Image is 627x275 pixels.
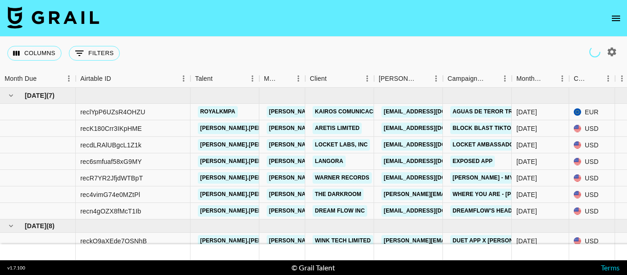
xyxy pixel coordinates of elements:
[381,205,484,217] a: [EMAIL_ADDRESS][DOMAIN_NAME]
[601,263,620,272] a: Terms
[80,157,142,166] div: rec6smfuaf58xG9MY
[5,89,17,102] button: hide children
[516,124,537,133] div: Jul '25
[305,70,374,88] div: Client
[313,123,362,134] a: ARETIS LIMITED
[267,123,464,134] a: [PERSON_NAME][EMAIL_ADDRESS][PERSON_NAME][DOMAIN_NAME]
[360,72,374,85] button: Menu
[80,107,146,117] div: reclYpP6UZsR4OHZU
[313,172,372,184] a: Warner Records
[198,123,309,134] a: [PERSON_NAME].[PERSON_NAME].161
[588,72,601,85] button: Sort
[512,70,569,88] div: Month Due
[80,140,141,150] div: recdLRAlUBgcL1Z1k
[80,70,111,88] div: Airtable ID
[485,72,498,85] button: Sort
[416,72,429,85] button: Sort
[195,70,213,88] div: Talent
[313,139,370,151] a: Locket Labs, Inc
[448,70,485,88] div: Campaign (Type)
[589,46,600,57] span: Refreshing talent, users, campaigns, clients...
[516,207,537,216] div: Jul '25
[543,72,555,85] button: Sort
[267,106,464,118] a: [PERSON_NAME][EMAIL_ADDRESS][PERSON_NAME][DOMAIN_NAME]
[569,203,615,219] div: USD
[516,190,537,199] div: Jul '25
[313,106,394,118] a: Kairos Comunicación SL
[379,70,416,88] div: [PERSON_NAME]
[569,104,615,120] div: EUR
[381,172,484,184] a: [EMAIL_ADDRESS][DOMAIN_NAME]
[80,207,141,216] div: recn4gOZX8fMcT1Ib
[46,221,55,230] span: ( 8 )
[450,205,600,217] a: DreamFlow's Headshot Generation Campaign
[198,189,309,200] a: [PERSON_NAME].[PERSON_NAME].161
[450,235,591,247] a: Duet App x [PERSON_NAME] - Baton Twirling
[198,235,309,247] a: [PERSON_NAME].[PERSON_NAME].161
[555,72,569,85] button: Menu
[246,72,259,85] button: Menu
[569,70,615,88] div: Currency
[516,107,537,117] div: Jul '25
[111,72,124,85] button: Sort
[46,91,55,100] span: ( 7 )
[569,137,615,153] div: USD
[569,170,615,186] div: USD
[69,46,120,61] button: Show filters
[450,156,495,167] a: Exposed app
[574,70,588,88] div: Currency
[198,205,309,217] a: [PERSON_NAME].[PERSON_NAME].161
[516,236,537,246] div: Aug '25
[374,70,443,88] div: Booker
[267,235,464,247] a: [PERSON_NAME][EMAIL_ADDRESS][PERSON_NAME][DOMAIN_NAME]
[381,123,484,134] a: [EMAIL_ADDRESS][DOMAIN_NAME]
[5,70,37,88] div: Month Due
[498,72,512,85] button: Menu
[516,70,543,88] div: Month Due
[190,70,259,88] div: Talent
[80,124,142,133] div: recK180Crr3IKpHME
[291,72,305,85] button: Menu
[516,157,537,166] div: Jul '25
[313,205,367,217] a: Dream Flow Inc
[450,189,555,200] a: Where You Are - [PERSON_NAME]
[381,235,531,247] a: [PERSON_NAME][EMAIL_ADDRESS][DOMAIN_NAME]
[601,72,615,85] button: Menu
[62,72,76,85] button: Menu
[310,70,327,88] div: Client
[80,236,147,246] div: reckO9aXEde7OSNhB
[25,221,46,230] span: [DATE]
[7,265,25,271] div: v 1.7.100
[80,190,140,199] div: rec4vimG74e0MZtPl
[381,139,484,151] a: [EMAIL_ADDRESS][DOMAIN_NAME]
[267,189,464,200] a: [PERSON_NAME][EMAIL_ADDRESS][PERSON_NAME][DOMAIN_NAME]
[450,139,551,151] a: Locket Ambassador Program
[327,72,340,85] button: Sort
[267,156,464,167] a: [PERSON_NAME][EMAIL_ADDRESS][PERSON_NAME][DOMAIN_NAME]
[569,120,615,137] div: USD
[5,219,17,232] button: hide children
[450,106,524,118] a: Aguas De Teror Trail
[607,9,625,28] button: open drawer
[259,70,305,88] div: Manager
[198,139,309,151] a: [PERSON_NAME].[PERSON_NAME].161
[450,123,554,134] a: Block Blast TikTok Promotion
[450,172,564,184] a: [PERSON_NAME] - Mystical Magical
[569,233,615,249] div: USD
[443,70,512,88] div: Campaign (Type)
[381,156,484,167] a: [EMAIL_ADDRESS][DOMAIN_NAME]
[198,106,238,118] a: royalkmpa
[80,174,143,183] div: recR7YR2JfjdWTBpT
[313,189,364,200] a: The Darkroom
[7,46,62,61] button: Select columns
[429,72,443,85] button: Menu
[313,235,373,247] a: Wink Tech Limited
[291,263,335,272] div: © Grail Talent
[7,6,99,28] img: Grail Talent
[267,172,464,184] a: [PERSON_NAME][EMAIL_ADDRESS][PERSON_NAME][DOMAIN_NAME]
[25,91,46,100] span: [DATE]
[76,70,190,88] div: Airtable ID
[267,205,464,217] a: [PERSON_NAME][EMAIL_ADDRESS][PERSON_NAME][DOMAIN_NAME]
[198,172,309,184] a: [PERSON_NAME].[PERSON_NAME].161
[569,186,615,203] div: USD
